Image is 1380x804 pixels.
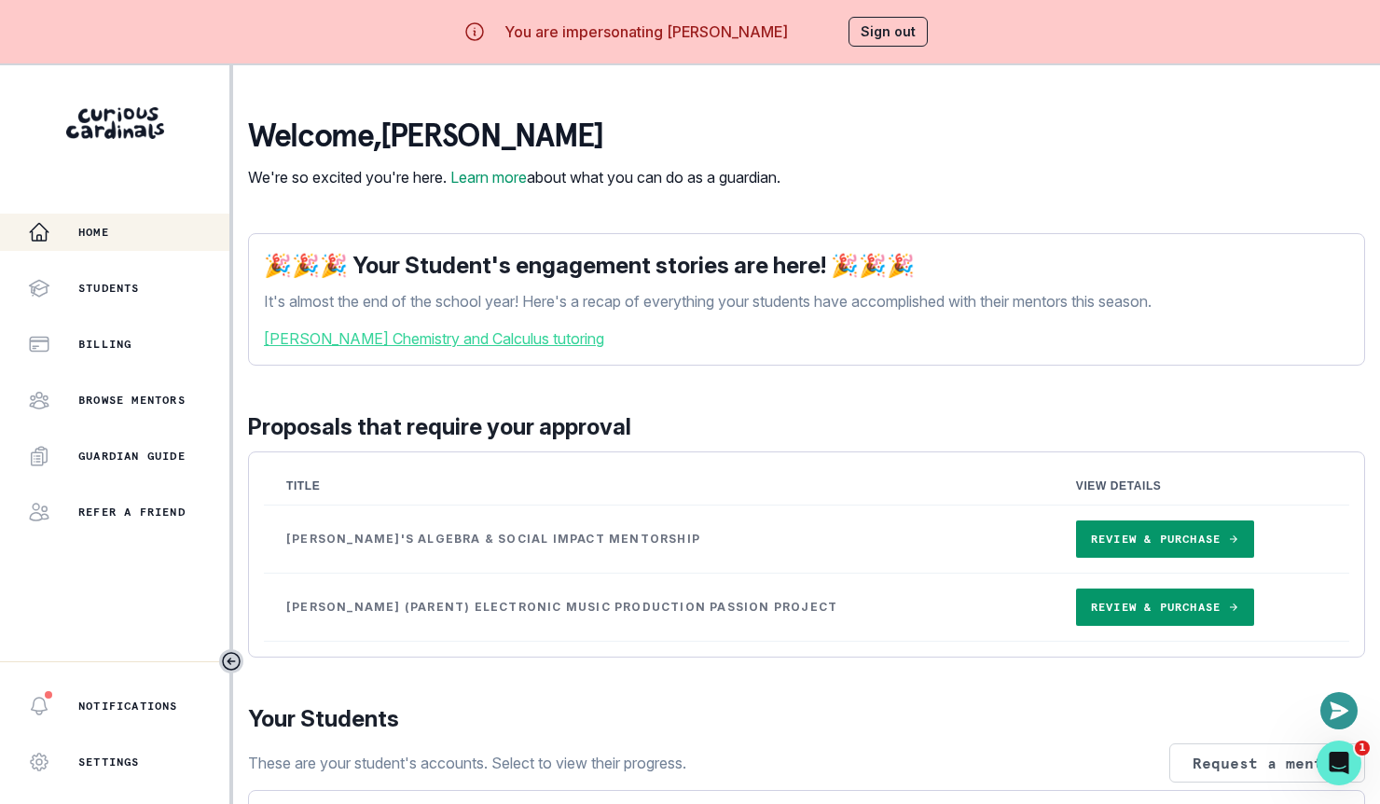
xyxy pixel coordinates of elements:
iframe: Intercom live chat [1317,741,1361,785]
button: Sign out [849,17,928,47]
a: [PERSON_NAME] Chemistry and Calculus tutoring [264,327,1349,350]
button: Request a mentor [1169,743,1365,783]
p: It's almost the end of the school year! Here's a recap of everything your students have accomplis... [264,290,1349,312]
button: Open or close messaging widget [1320,692,1358,729]
p: Notifications [78,699,178,714]
th: View Details [1054,467,1349,506]
p: Billing [78,337,131,352]
p: Home [78,225,109,240]
a: Review & Purchase [1076,589,1254,626]
p: Proposals that require your approval [248,410,1365,444]
p: Guardian Guide [78,449,186,464]
p: Students [78,281,140,296]
span: 1 [1355,741,1370,755]
p: Refer a friend [78,505,186,520]
p: Settings [78,755,140,769]
p: We're so excited you're here. about what you can do as a guardian. [248,166,780,188]
a: Learn more [450,168,527,187]
p: Your Students [248,702,1365,736]
button: Toggle sidebar [219,649,243,673]
a: Review & Purchase [1076,520,1254,558]
p: These are your student's accounts. Select to view their progress. [248,752,686,774]
td: [PERSON_NAME]'s Algebra & Social Impact Mentorship [264,506,1054,574]
p: Welcome , [PERSON_NAME] [248,118,780,155]
p: 🎉🎉🎉 Your Student's engagement stories are here! 🎉🎉🎉 [264,249,1349,283]
p: Browse Mentors [78,393,186,408]
td: [PERSON_NAME] (parent) Electronic Music Production Passion Project [264,574,1054,642]
th: Title [264,467,1054,506]
img: Curious Cardinals Logo [66,107,164,139]
p: You are impersonating [PERSON_NAME] [504,21,788,43]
